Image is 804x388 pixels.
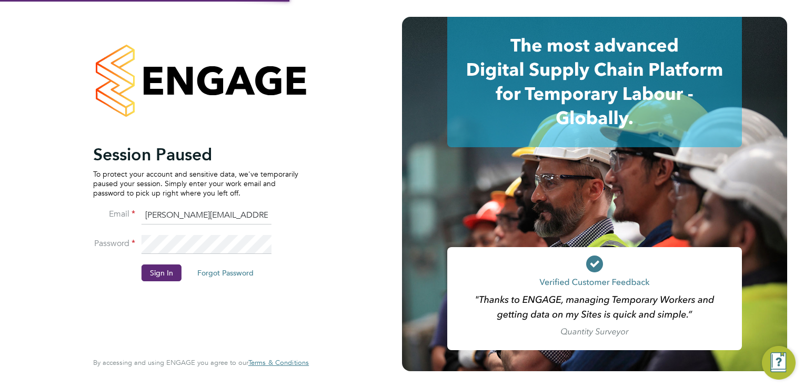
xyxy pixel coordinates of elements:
label: Password [93,238,135,249]
label: Email [93,209,135,220]
span: Terms & Conditions [248,358,309,367]
button: Forgot Password [189,264,262,281]
p: To protect your account and sensitive data, we've temporarily paused your session. Simply enter y... [93,169,298,198]
a: Terms & Conditions [248,359,309,367]
input: Enter your work email... [142,206,272,225]
button: Engage Resource Center [762,346,796,380]
span: By accessing and using ENGAGE you agree to our [93,358,309,367]
button: Sign In [142,264,182,281]
h2: Session Paused [93,144,298,165]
